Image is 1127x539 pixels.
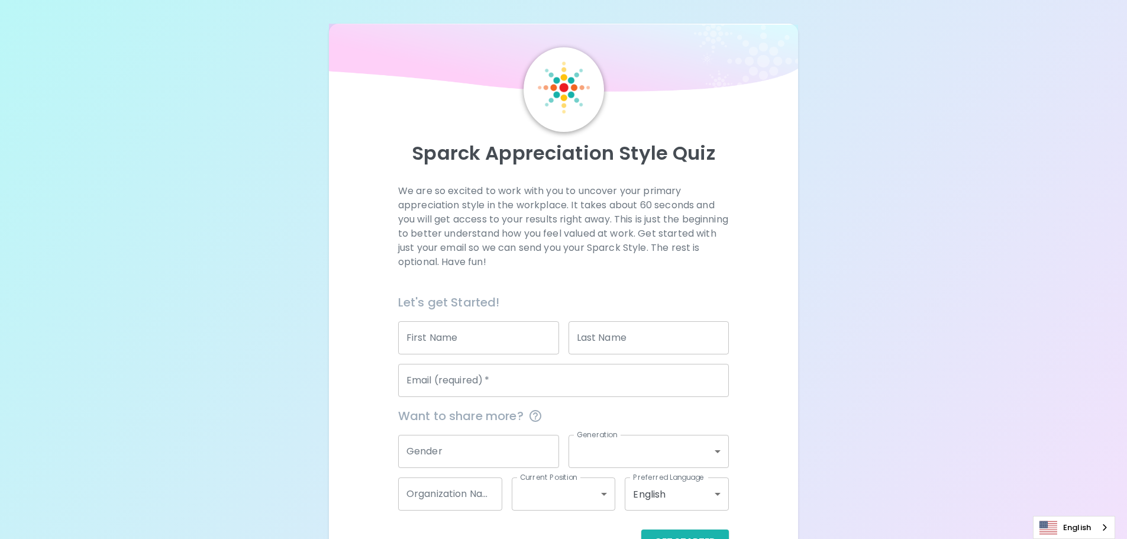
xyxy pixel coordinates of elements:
[577,430,618,440] label: Generation
[398,293,729,312] h6: Let's get Started!
[343,141,784,165] p: Sparck Appreciation Style Quiz
[538,62,590,114] img: Sparck Logo
[625,477,729,511] div: English
[398,406,729,425] span: Want to share more?
[633,472,704,482] label: Preferred Language
[528,409,542,423] svg: This information is completely confidential and only used for aggregated appreciation studies at ...
[1033,516,1115,539] aside: Language selected: English
[398,184,729,269] p: We are so excited to work with you to uncover your primary appreciation style in the workplace. I...
[329,24,799,98] img: wave
[1034,517,1115,538] a: English
[520,472,577,482] label: Current Position
[1033,516,1115,539] div: Language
